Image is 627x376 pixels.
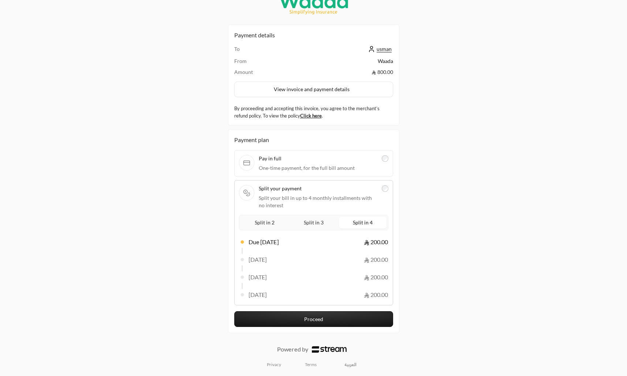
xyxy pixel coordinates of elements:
span: [DATE] [249,273,267,282]
td: To [234,45,302,57]
input: Split your paymentSplit your bill in up to 4 monthly installments with no interest [382,185,388,192]
p: Powered by [277,345,308,354]
span: 200.00 [364,290,388,299]
a: Click here [300,113,322,119]
span: 200.00 [364,273,388,282]
td: 800.00 [302,68,393,76]
a: Terms [305,362,317,368]
span: Split in 3 [302,218,325,227]
input: Pay in fullOne-time payment, for the full bill amount [382,155,388,162]
span: 200.00 [364,238,388,246]
span: Split your bill in up to 4 monthly installments with no interest [259,194,378,209]
span: [DATE] [249,290,267,299]
span: 200.00 [364,255,388,264]
span: One-time payment, for the full bill amount [259,164,378,172]
label: By proceeding and accepting this invoice, you agree to the merchant’s refund policy. To view the ... [234,105,393,119]
span: [DATE] [249,255,267,264]
button: Proceed [234,311,393,327]
img: Logo [312,346,347,353]
a: usman [368,46,393,52]
span: Split in 2 [253,218,276,227]
td: Amount [234,68,302,76]
button: View invoice and payment details [234,82,393,97]
span: Pay in full [259,155,378,162]
span: Due [DATE] [249,238,279,246]
span: Split your payment [259,185,378,192]
div: Payment plan [234,135,393,144]
td: Waada [302,57,393,68]
a: العربية [340,359,361,371]
td: From [234,57,302,68]
span: Split in 4 [351,218,374,227]
h2: Payment details [234,31,393,40]
span: usman [377,46,392,52]
a: Privacy [267,362,281,368]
